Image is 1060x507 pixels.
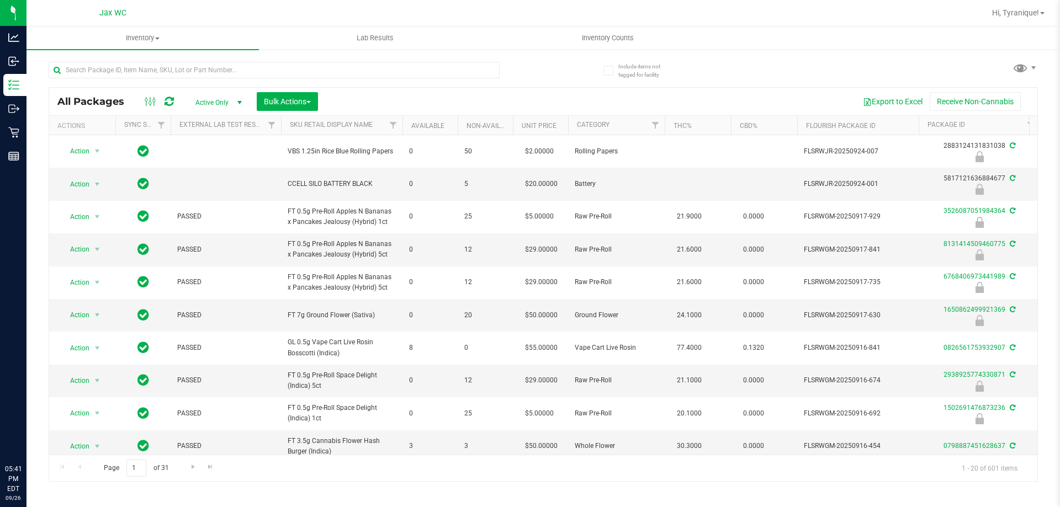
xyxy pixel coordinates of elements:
span: 0.0000 [738,242,770,258]
span: FLSRWGM-20250917-735 [804,277,912,287]
span: FLSRWGM-20250916-674 [804,375,912,386]
inline-svg: Retail [8,127,19,138]
span: 0 [464,343,506,353]
span: select [91,373,104,388]
span: 12 [464,375,506,386]
a: Filter [646,116,665,135]
span: Vape Cart Live Rosin [575,343,658,353]
div: Launch Hold [917,217,1042,228]
div: Launch Hold [917,249,1042,260]
span: 5 [464,179,506,189]
a: Filter [152,116,171,135]
span: FLSRWGM-20250917-929 [804,211,912,222]
span: PASSED [177,277,274,287]
span: select [91,177,104,192]
span: Page of 31 [94,460,178,477]
a: THC% [674,122,692,130]
span: In Sync [137,143,149,159]
span: 3 [409,441,451,451]
span: Action [60,177,90,192]
span: 0.0000 [738,209,770,225]
span: FLSRWGM-20250916-841 [804,343,912,353]
a: 2938925774330871 [944,371,1005,378]
span: PASSED [177,408,274,419]
span: Sync from Compliance System [1008,207,1015,215]
span: Action [60,340,90,356]
div: Launch Hold [917,381,1042,392]
span: In Sync [137,340,149,355]
input: 1 [126,460,146,477]
a: CBD% [740,122,757,130]
span: Sync from Compliance System [1008,174,1015,182]
span: PASSED [177,343,274,353]
div: Launch Hold [917,151,1042,162]
span: 1 - 20 of 601 items [953,460,1026,476]
span: FLSRWGM-20250917-630 [804,310,912,321]
inline-svg: Outbound [8,103,19,114]
span: 25 [464,408,506,419]
span: $29.00000 [520,274,563,290]
span: Sync from Compliance System [1008,273,1015,280]
span: select [91,275,104,290]
a: 1502691476873236 [944,404,1005,412]
span: select [91,209,104,225]
div: 2883124131831038 [917,141,1042,162]
button: Bulk Actions [257,92,318,111]
div: Launch Hold [917,184,1042,195]
a: Package ID [928,121,965,129]
span: In Sync [137,242,149,257]
a: Unit Price [522,122,556,130]
span: Sync from Compliance System [1008,371,1015,378]
span: 30.3000 [671,438,707,454]
span: FLSRWGM-20250916-692 [804,408,912,419]
span: $2.00000 [520,143,559,159]
a: Sync Status [124,121,167,129]
span: $29.00000 [520,242,563,258]
div: Launch Hold [917,282,1042,293]
a: Sku Retail Display Name [290,121,373,129]
span: $50.00000 [520,307,563,323]
span: Hi, Tyranique! [992,8,1039,17]
span: Whole Flower [575,441,658,451]
span: 0 [409,211,451,222]
div: 5817121636884677 [917,173,1042,195]
span: $5.00000 [520,209,559,225]
span: FT 0.5g Pre-Roll Space Delight (Indica) 1ct [288,403,396,424]
div: Launch Hold [917,413,1042,424]
span: Action [60,242,90,257]
span: 0 [409,310,451,321]
inline-svg: Inbound [8,56,19,67]
span: Action [60,405,90,421]
span: 3 [464,441,506,451]
inline-svg: Analytics [8,32,19,43]
span: FLSRWGM-20250916-454 [804,441,912,451]
span: Inventory [26,33,259,43]
span: Action [60,439,90,454]
span: PASSED [177,211,274,222]
span: 20 [464,310,506,321]
span: Jax WC [99,8,126,18]
span: Inventory Counts [567,33,649,43]
a: Filter [384,116,402,135]
a: 3526087051984364 [944,207,1005,215]
span: $50.00000 [520,438,563,454]
span: In Sync [137,372,149,388]
a: Flourish Package ID [806,122,876,130]
span: select [91,307,104,323]
span: 21.1000 [671,372,707,388]
span: FT 0.5g Pre-Roll Apples N Bananas x Pancakes Jealousy (Hybrid) 5ct [288,272,396,293]
span: In Sync [137,176,149,191]
span: FT 0.5g Pre-Roll Apples N Bananas x Pancakes Jealousy (Hybrid) 5ct [288,239,396,260]
span: FLSRWJR-20250924-007 [804,146,912,157]
span: PASSED [177,375,274,386]
span: Bulk Actions [264,97,311,106]
a: Filter [1022,116,1040,135]
a: Lab Results [259,26,491,50]
span: 0 [409,179,451,189]
span: PASSED [177,441,274,451]
inline-svg: Reports [8,151,19,162]
span: GL 0.5g Vape Cart Live Rosin Bosscotti (Indica) [288,337,396,358]
span: FT 0.5g Pre-Roll Space Delight (Indica) 5ct [288,370,396,391]
span: Raw Pre-Roll [575,375,658,386]
span: PASSED [177,244,274,255]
